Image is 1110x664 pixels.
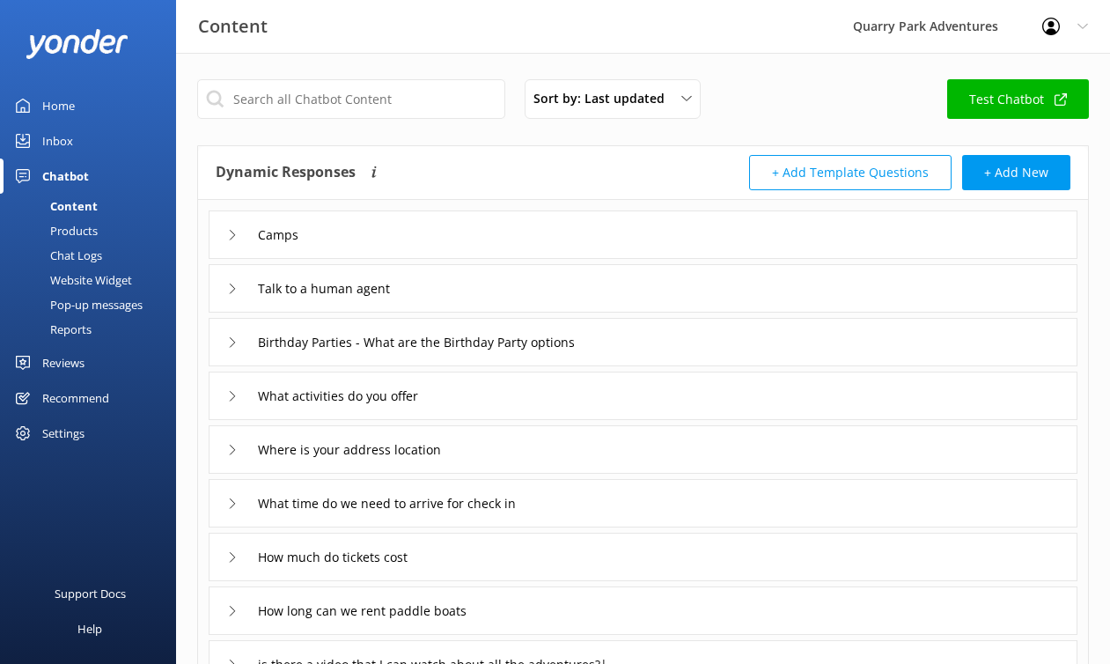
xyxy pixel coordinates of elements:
[11,268,176,292] a: Website Widget
[11,218,176,243] a: Products
[216,155,356,190] h4: Dynamic Responses
[11,317,176,342] a: Reports
[42,416,85,451] div: Settings
[11,194,98,218] div: Content
[26,29,128,58] img: yonder-white-logo.png
[749,155,952,190] button: + Add Template Questions
[55,576,126,611] div: Support Docs
[11,317,92,342] div: Reports
[77,611,102,646] div: Help
[11,268,132,292] div: Website Widget
[42,380,109,416] div: Recommend
[11,292,176,317] a: Pop-up messages
[11,243,102,268] div: Chat Logs
[42,88,75,123] div: Home
[962,155,1070,190] button: + Add New
[42,345,85,380] div: Reviews
[11,194,176,218] a: Content
[11,292,143,317] div: Pop-up messages
[198,12,268,41] h3: Content
[11,243,176,268] a: Chat Logs
[42,159,89,194] div: Chatbot
[42,123,73,159] div: Inbox
[11,218,98,243] div: Products
[947,79,1089,119] a: Test Chatbot
[197,79,505,119] input: Search all Chatbot Content
[533,89,675,108] span: Sort by: Last updated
